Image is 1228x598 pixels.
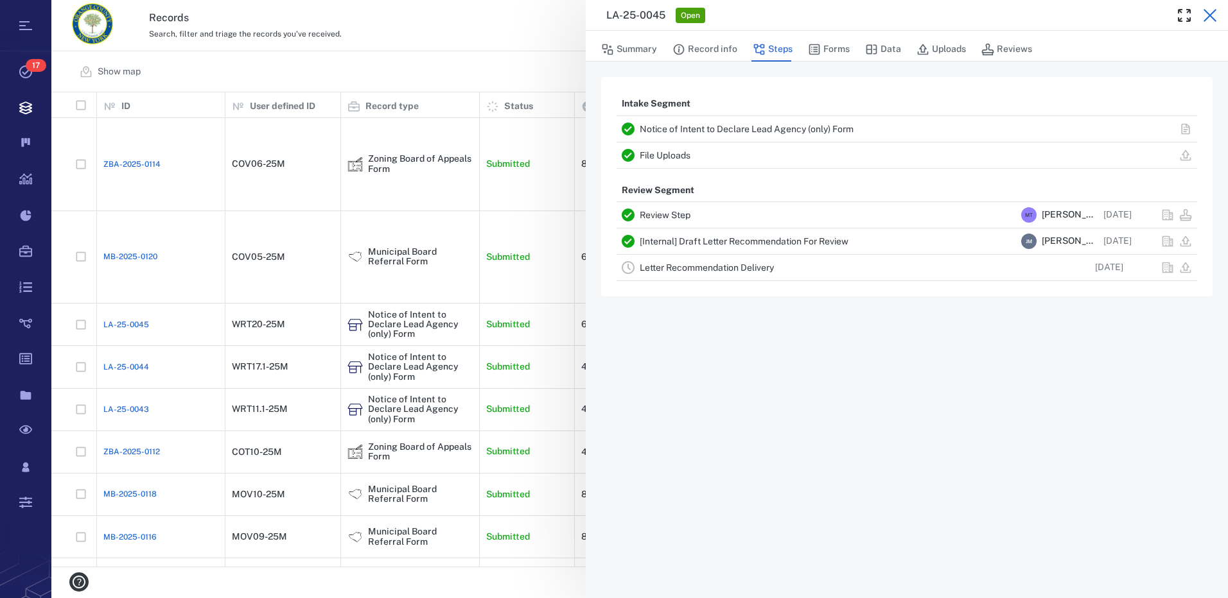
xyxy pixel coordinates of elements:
button: Steps [753,37,793,62]
p: [DATE] [1103,209,1132,221]
span: 17 [26,59,46,72]
div: J M [1021,234,1037,249]
button: Toggle Fullscreen [1171,3,1197,28]
h3: LA-25-0045 [606,8,665,23]
a: File Uploads [640,150,690,160]
span: [PERSON_NAME] [1042,209,1098,221]
a: [Internal] Draft Letter Recommendation For Review [640,236,848,246]
a: Letter Recommendation Delivery [640,262,774,273]
span: Help [29,9,55,21]
div: M T [1021,207,1037,223]
button: Data [865,37,901,62]
button: Forms [808,37,850,62]
button: Close [1197,3,1223,28]
p: Review Segment [617,179,699,202]
button: Summary [601,37,657,62]
a: Review Step [640,210,690,220]
p: Intake Segment [617,92,696,115]
p: [DATE] [1095,261,1123,274]
a: Notice of Intent to Declare Lead Agency (only) Form [640,124,854,134]
button: Reviews [981,37,1032,62]
span: [PERSON_NAME] [1042,235,1098,248]
button: Uploads [917,37,966,62]
button: Record info [672,37,737,62]
span: Open [678,10,703,21]
p: [DATE] [1103,235,1132,248]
